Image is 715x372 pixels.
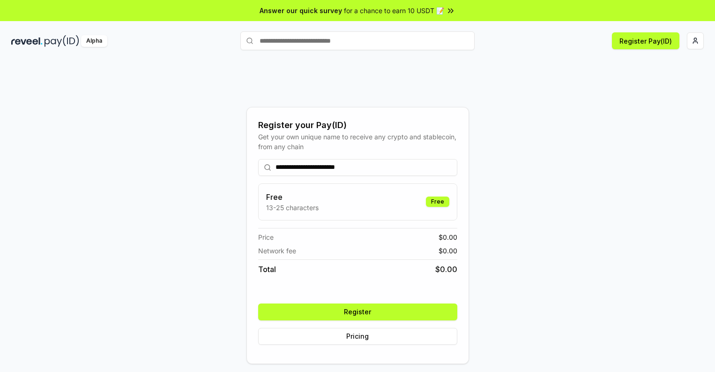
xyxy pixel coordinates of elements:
[258,264,276,275] span: Total
[258,304,457,320] button: Register
[45,35,79,47] img: pay_id
[260,6,342,15] span: Answer our quick survey
[258,246,296,256] span: Network fee
[426,197,449,207] div: Free
[612,32,679,49] button: Register Pay(ID)
[439,246,457,256] span: $ 0.00
[266,203,319,213] p: 13-25 characters
[258,119,457,132] div: Register your Pay(ID)
[258,132,457,152] div: Get your own unique name to receive any crypto and stablecoin, from any chain
[81,35,107,47] div: Alpha
[258,232,274,242] span: Price
[266,191,319,203] h3: Free
[11,35,43,47] img: reveel_dark
[435,264,457,275] span: $ 0.00
[439,232,457,242] span: $ 0.00
[258,328,457,345] button: Pricing
[344,6,444,15] span: for a chance to earn 10 USDT 📝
